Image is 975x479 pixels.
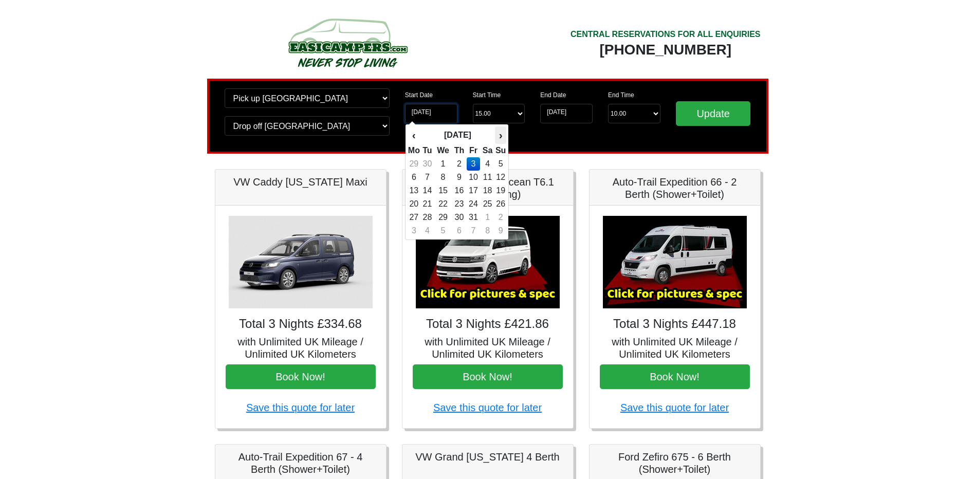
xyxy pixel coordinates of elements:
[540,104,593,123] input: Return Date
[420,144,434,157] th: Tu
[229,216,373,308] img: VW Caddy California Maxi
[495,157,506,171] td: 5
[413,451,563,463] h5: VW Grand [US_STATE] 4 Berth
[495,184,506,197] td: 19
[571,41,761,59] div: [PHONE_NUMBER]
[467,157,481,171] td: 3
[434,144,452,157] th: We
[434,184,452,197] td: 15
[600,317,750,331] h4: Total 3 Nights £447.18
[480,144,495,157] th: Sa
[226,317,376,331] h4: Total 3 Nights £334.68
[434,211,452,224] td: 29
[495,224,506,237] td: 9
[408,184,420,197] td: 13
[495,126,506,144] th: ›
[473,90,501,100] label: Start Time
[433,402,542,413] a: Save this quote for later
[467,197,481,211] td: 24
[420,211,434,224] td: 28
[250,14,445,71] img: campers-checkout-logo.png
[420,171,434,184] td: 7
[467,224,481,237] td: 7
[434,224,452,237] td: 5
[416,216,560,308] img: VW California Ocean T6.1 (Auto, Awning)
[420,224,434,237] td: 4
[420,157,434,171] td: 30
[408,171,420,184] td: 6
[600,176,750,200] h5: Auto-Trail Expedition 66 - 2 Berth (Shower+Toilet)
[467,184,481,197] td: 17
[540,90,566,100] label: End Date
[413,317,563,331] h4: Total 3 Nights £421.86
[452,211,467,224] td: 30
[434,171,452,184] td: 8
[408,197,420,211] td: 20
[452,144,467,157] th: Th
[408,157,420,171] td: 29
[480,157,495,171] td: 4
[600,451,750,475] h5: Ford Zefiro 675 - 6 Berth (Shower+Toilet)
[452,224,467,237] td: 6
[408,144,420,157] th: Mo
[480,224,495,237] td: 8
[608,90,634,100] label: End Time
[226,451,376,475] h5: Auto-Trail Expedition 67 - 4 Berth (Shower+Toilet)
[495,197,506,211] td: 26
[600,336,750,360] h5: with Unlimited UK Mileage / Unlimited UK Kilometers
[413,336,563,360] h5: with Unlimited UK Mileage / Unlimited UK Kilometers
[246,402,355,413] a: Save this quote for later
[620,402,729,413] a: Save this quote for later
[226,176,376,188] h5: VW Caddy [US_STATE] Maxi
[434,197,452,211] td: 22
[676,101,751,126] input: Update
[480,197,495,211] td: 25
[226,364,376,389] button: Book Now!
[571,28,761,41] div: CENTRAL RESERVATIONS FOR ALL ENQUIRIES
[480,171,495,184] td: 11
[495,144,506,157] th: Su
[480,184,495,197] td: 18
[600,364,750,389] button: Book Now!
[467,144,481,157] th: Fr
[467,211,481,224] td: 31
[480,211,495,224] td: 1
[408,211,420,224] td: 27
[413,364,563,389] button: Book Now!
[408,224,420,237] td: 3
[495,171,506,184] td: 12
[405,104,457,123] input: Start Date
[452,171,467,184] td: 9
[408,126,420,144] th: ‹
[452,157,467,171] td: 2
[405,90,433,100] label: Start Date
[226,336,376,360] h5: with Unlimited UK Mileage / Unlimited UK Kilometers
[420,184,434,197] td: 14
[434,157,452,171] td: 1
[467,171,481,184] td: 10
[420,126,495,144] th: [DATE]
[420,197,434,211] td: 21
[452,184,467,197] td: 16
[495,211,506,224] td: 2
[452,197,467,211] td: 23
[603,216,747,308] img: Auto-Trail Expedition 66 - 2 Berth (Shower+Toilet)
